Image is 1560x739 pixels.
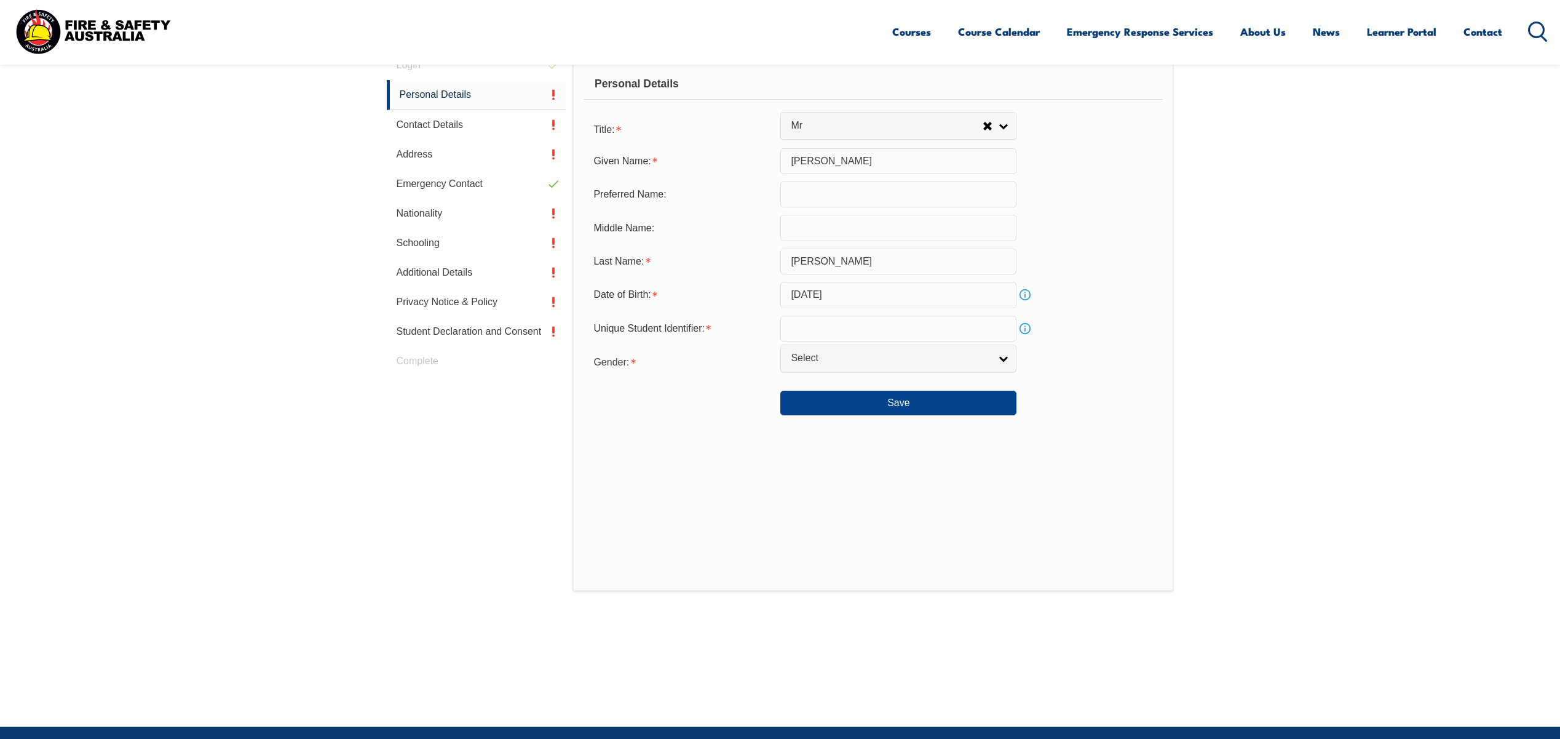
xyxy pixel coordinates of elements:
[584,116,780,141] div: Title is required.
[1016,286,1034,303] a: Info
[958,15,1040,48] a: Course Calendar
[584,283,780,306] div: Date of Birth is required.
[584,216,780,239] div: Middle Name:
[1367,15,1436,48] a: Learner Portal
[791,119,983,132] span: Mr
[387,317,566,346] a: Student Declaration and Consent
[387,169,566,199] a: Emergency Contact
[584,349,780,373] div: Gender is required.
[584,183,780,206] div: Preferred Name:
[780,391,1016,415] button: Save
[593,357,629,367] span: Gender:
[584,317,780,340] div: Unique Student Identifier is required.
[584,250,780,273] div: Last Name is required.
[387,287,566,317] a: Privacy Notice & Policy
[387,140,566,169] a: Address
[387,228,566,258] a: Schooling
[791,352,990,365] span: Select
[780,316,1016,342] input: 10 Characters no 1, 0, O or I
[593,124,614,135] span: Title:
[1240,15,1286,48] a: About Us
[387,199,566,228] a: Nationality
[892,15,931,48] a: Courses
[1313,15,1340,48] a: News
[387,80,566,110] a: Personal Details
[1067,15,1213,48] a: Emergency Response Services
[584,69,1162,100] div: Personal Details
[584,150,780,173] div: Given Name is required.
[387,110,566,140] a: Contact Details
[1463,15,1502,48] a: Contact
[780,282,1016,308] input: Select Date...
[1016,320,1034,337] a: Info
[387,258,566,287] a: Additional Details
